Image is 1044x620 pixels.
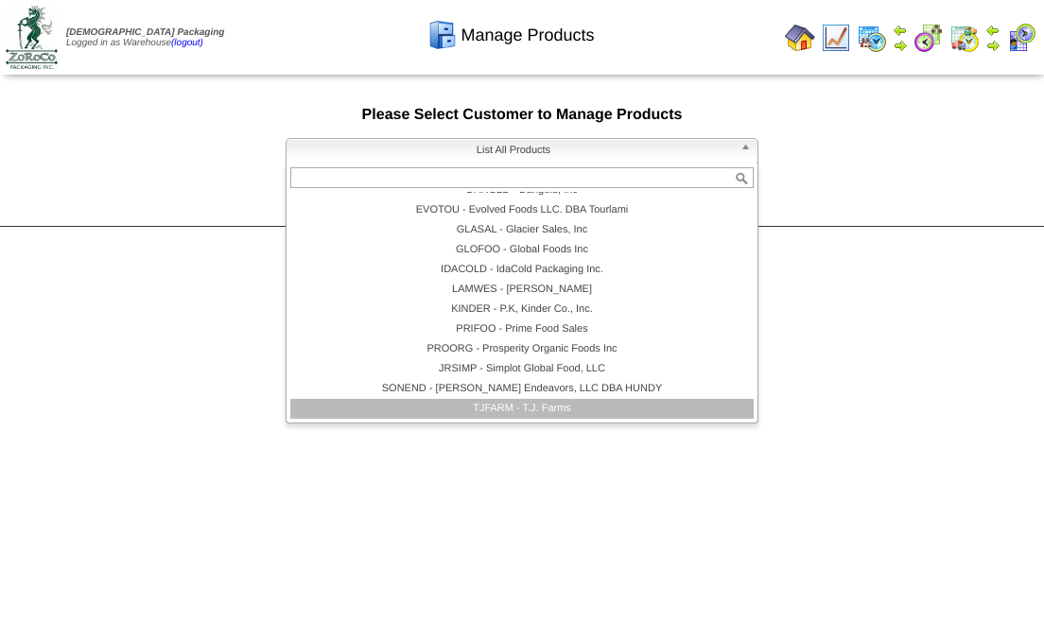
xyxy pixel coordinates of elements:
li: KINDER - P.K, Kinder Co., Inc. [290,300,754,319]
li: LAMWES - [PERSON_NAME] [290,280,754,300]
span: List All Products [294,139,733,162]
span: Manage Products [461,26,594,45]
img: arrowleft.gif [893,23,908,38]
img: cabinet.gif [427,20,458,50]
li: GLASAL - Glacier Sales, Inc [290,220,754,240]
img: calendarinout.gif [949,23,980,53]
span: [DEMOGRAPHIC_DATA] Packaging [66,27,224,38]
img: calendarblend.gif [913,23,944,53]
li: IDACOLD - IdaCold Packaging Inc. [290,260,754,280]
li: SONEND - [PERSON_NAME] Endeavors, LLC DBA HUNDY [290,379,754,399]
img: arrowright.gif [985,38,1000,53]
img: calendarcustomer.gif [1006,23,1036,53]
li: GLOFOO - Global Foods Inc [290,240,754,260]
img: zoroco-logo-small.webp [6,6,58,69]
li: JRSIMP - Simplot Global Food, LLC [290,359,754,379]
img: line_graph.gif [821,23,851,53]
li: PRIFOO - Prime Food Sales [290,319,754,339]
li: PROORG - Prosperity Organic Foods Inc [290,339,754,359]
img: arrowright.gif [893,38,908,53]
li: TJFARM - T.J. Farms [290,399,754,419]
img: calendarprod.gif [857,23,887,53]
li: EVOTOU - Evolved Foods LLC. DBA Tourlami [290,200,754,220]
a: (logout) [171,38,203,48]
span: Logged in as Warehouse [66,27,224,48]
img: arrowleft.gif [985,23,1000,38]
span: Please Select Customer to Manage Products [362,107,683,123]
